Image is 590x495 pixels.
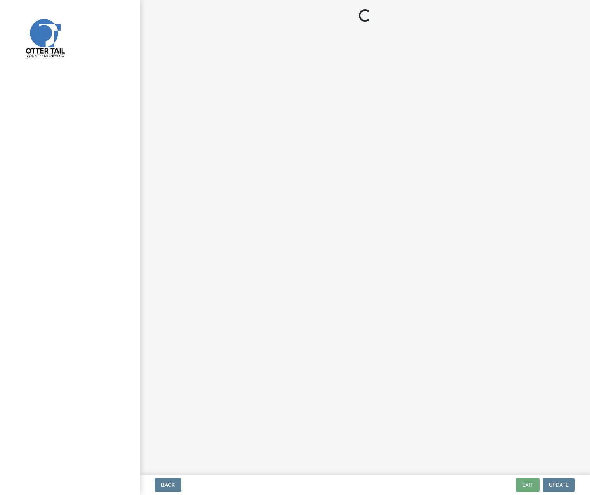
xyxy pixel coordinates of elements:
button: Exit [516,478,540,492]
button: Update [543,478,575,492]
img: Otter Tail County, Minnesota [16,8,74,66]
button: Back [155,478,181,492]
span: Update [549,482,569,488]
span: Back [161,482,175,488]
